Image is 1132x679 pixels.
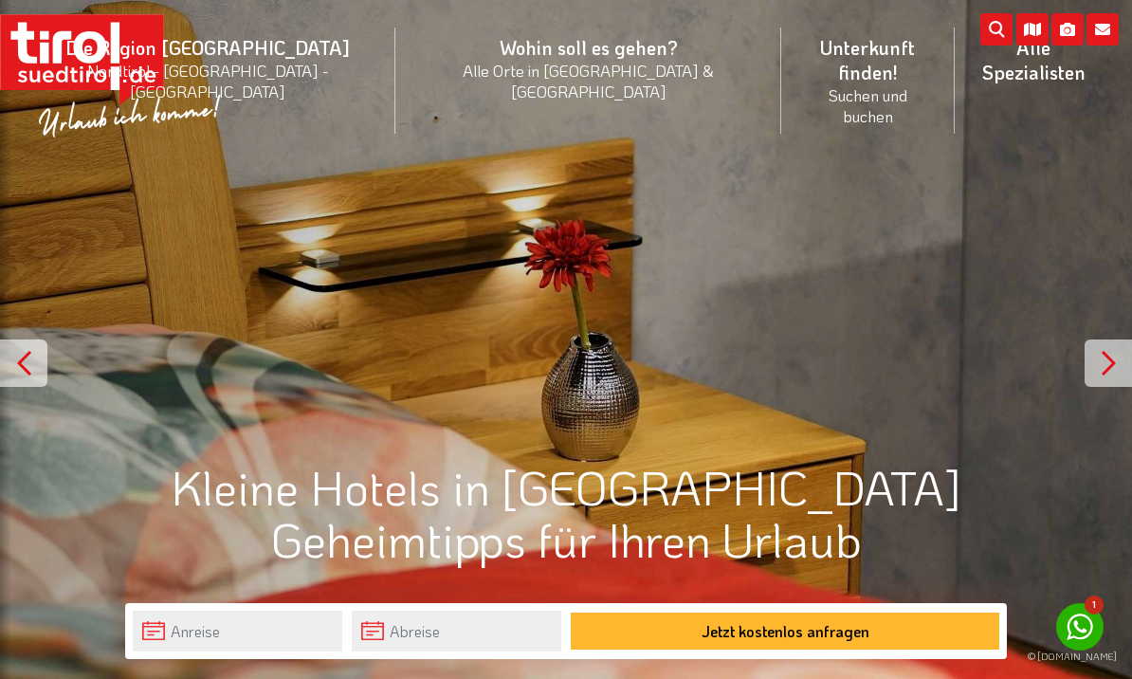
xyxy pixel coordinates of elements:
[352,611,561,651] input: Abreise
[955,14,1113,105] a: Alle Spezialisten
[781,14,955,147] a: Unterkunft finden!Suchen und buchen
[1051,13,1084,46] i: Fotogalerie
[571,613,999,650] button: Jetzt kostenlos anfragen
[1086,13,1119,46] i: Kontakt
[125,461,1007,565] h1: Kleine Hotels in [GEOGRAPHIC_DATA] Geheimtipps für Ihren Urlaub
[395,14,781,122] a: Wohin soll es gehen?Alle Orte in [GEOGRAPHIC_DATA] & [GEOGRAPHIC_DATA]
[1085,596,1104,615] span: 1
[1056,603,1104,651] a: 1
[19,14,395,122] a: Die Region [GEOGRAPHIC_DATA]Nordtirol - [GEOGRAPHIC_DATA] - [GEOGRAPHIC_DATA]
[418,60,758,101] small: Alle Orte in [GEOGRAPHIC_DATA] & [GEOGRAPHIC_DATA]
[1016,13,1049,46] i: Karte öffnen
[133,611,342,651] input: Anreise
[42,60,373,101] small: Nordtirol - [GEOGRAPHIC_DATA] - [GEOGRAPHIC_DATA]
[804,84,932,126] small: Suchen und buchen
